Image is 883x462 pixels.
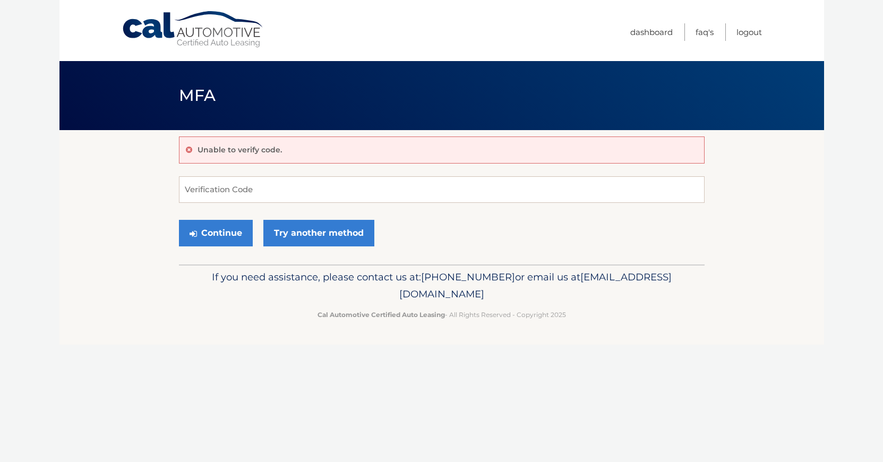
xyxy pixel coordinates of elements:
a: Dashboard [630,23,673,41]
button: Continue [179,220,253,246]
p: If you need assistance, please contact us at: or email us at [186,269,698,303]
a: Logout [736,23,762,41]
a: Try another method [263,220,374,246]
span: [EMAIL_ADDRESS][DOMAIN_NAME] [399,271,672,300]
span: [PHONE_NUMBER] [421,271,515,283]
p: Unable to verify code. [198,145,282,155]
strong: Cal Automotive Certified Auto Leasing [318,311,445,319]
span: MFA [179,85,216,105]
input: Verification Code [179,176,705,203]
p: - All Rights Reserved - Copyright 2025 [186,309,698,320]
a: FAQ's [696,23,714,41]
a: Cal Automotive [122,11,265,48]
